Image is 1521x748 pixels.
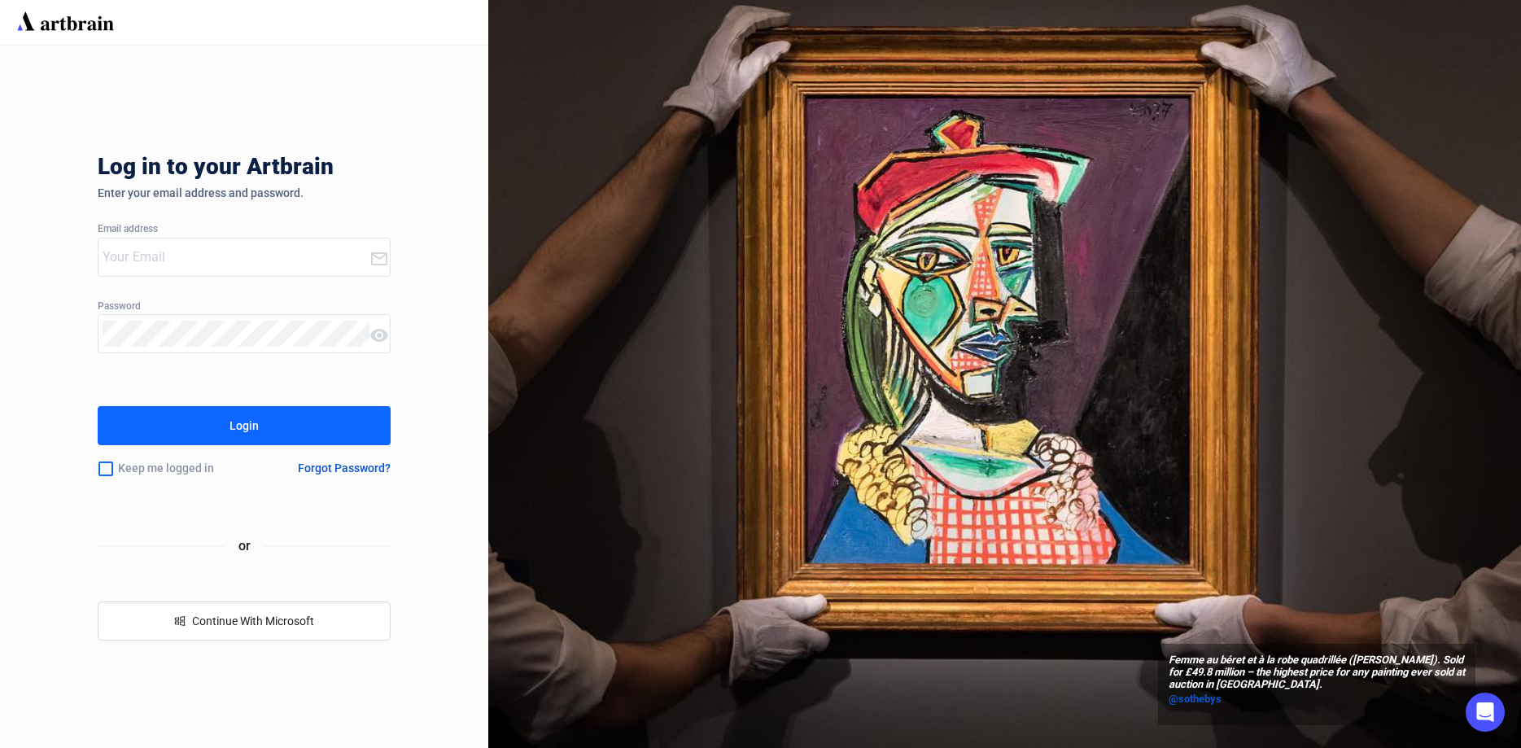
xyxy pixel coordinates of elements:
div: Enter your email address and password. [98,186,391,199]
div: Log in to your Artbrain [98,154,586,186]
div: Open Intercom Messenger [1466,693,1505,732]
div: Keep me logged in [98,452,259,486]
span: Femme au béret et à la robe quadrillée ([PERSON_NAME]). Sold for £49.8 million – the highest pric... [1169,654,1465,691]
div: Password [98,301,391,313]
span: Continue With Microsoft [192,615,314,628]
span: or [225,536,264,556]
input: Your Email [103,244,369,270]
div: Email address [98,224,391,235]
span: windows [174,615,186,627]
div: Login [229,413,259,439]
div: Forgot Password? [298,461,391,475]
button: Login [98,406,391,445]
a: @sothebys [1169,691,1465,707]
span: @sothebys [1169,693,1222,705]
button: windowsContinue With Microsoft [98,601,391,641]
